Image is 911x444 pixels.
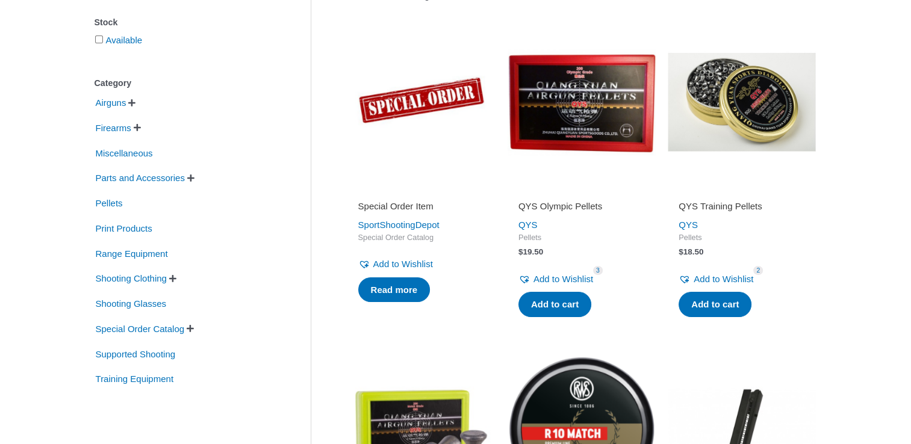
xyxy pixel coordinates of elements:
a: QYS Olympic Pellets [518,200,645,217]
span: Miscellaneous [95,143,154,164]
span: Add to Wishlist [373,259,433,269]
a: Shooting Clothing [95,273,168,283]
span: Firearms [95,118,132,138]
a: Pellets [95,197,124,208]
span: Pellets [95,193,124,214]
span:  [128,99,135,107]
a: Add to Wishlist [518,271,593,288]
span: Pellets [518,233,645,243]
span: 3 [593,266,603,275]
a: Read more about “Special Order Item” [358,277,431,303]
span: $ [679,247,683,256]
bdi: 19.50 [518,247,543,256]
span: Range Equipment [95,244,169,264]
iframe: Customer reviews powered by Trustpilot [358,183,485,198]
span: Airguns [95,93,128,113]
a: Range Equipment [95,247,169,257]
a: Special Order Item [358,200,485,217]
span:  [134,123,141,132]
a: Supported Shooting [95,348,177,358]
span: $ [518,247,523,256]
span:  [187,174,194,182]
iframe: Customer reviews powered by Trustpilot [518,183,645,198]
h2: QYS Olympic Pellets [518,200,645,212]
iframe: Customer reviews powered by Trustpilot [679,183,805,198]
span: Special Order Catalog [358,233,485,243]
a: QYS Training Pellets [679,200,805,217]
div: Stock [95,14,275,31]
div: Category [95,75,275,92]
span: Shooting Clothing [95,268,168,289]
span: Parts and Accessories [95,168,186,188]
span: Special Order Catalog [95,319,186,339]
a: Add to Wishlist [679,271,753,288]
a: Add to cart: “QYS Olympic Pellets” [518,292,591,317]
bdi: 18.50 [679,247,703,256]
a: Shooting Glasses [95,298,168,308]
span:  [169,274,176,283]
a: Add to Wishlist [358,256,433,273]
a: Airguns [95,97,128,107]
input: Available [95,35,103,43]
img: QYS Olympic Pellets [508,28,656,176]
span: Print Products [95,218,154,239]
a: Firearms [95,122,132,132]
span: Shooting Glasses [95,294,168,314]
a: Training Equipment [95,373,175,383]
a: Print Products [95,223,154,233]
a: Miscellaneous [95,147,154,157]
a: Parts and Accessories [95,172,186,182]
span:  [187,324,194,333]
a: Add to cart: “QYS Training Pellets” [679,292,751,317]
span: Add to Wishlist [533,274,593,284]
h2: QYS Training Pellets [679,200,805,212]
span: Add to Wishlist [694,274,753,284]
span: Pellets [679,233,805,243]
img: QYS Training Pellets [668,28,816,176]
a: QYS [679,220,698,230]
a: Available [106,35,143,45]
h2: Special Order Item [358,200,485,212]
a: Special Order Catalog [95,323,186,333]
img: Special Order Item [347,28,496,176]
a: QYS [518,220,538,230]
span: 2 [753,266,763,275]
span: Training Equipment [95,369,175,389]
a: SportShootingDepot [358,220,440,230]
span: Supported Shooting [95,344,177,365]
